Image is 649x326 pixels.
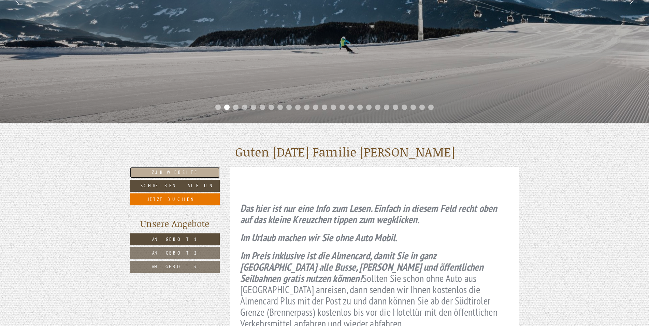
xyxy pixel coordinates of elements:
strong: I [240,249,243,262]
a: Jetzt buchen [130,193,220,205]
strong: Im Urlaub machen wir Sie ohne Auto Mobil. [240,231,398,244]
strong: m Preis inklusive ist die Almencard, damit Sie in ganz [GEOGRAPHIC_DATA] alle Busse, [PERSON_NAME... [240,249,484,285]
strong: Das hier ist nur eine Info zum Lesen. Einfach in diesem Feld recht oben auf das kleine Kreuzchen ... [240,201,497,226]
span: Angebot 1 [152,236,198,242]
a: Schreiben Sie uns [130,180,220,192]
span: Angebot 3 [152,263,198,270]
h1: Guten [DATE] Familie [PERSON_NAME] [235,145,455,159]
a: Zur Website [130,167,220,178]
span: Angebot 2 [152,250,198,256]
div: Unsere Angebote [130,217,220,230]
